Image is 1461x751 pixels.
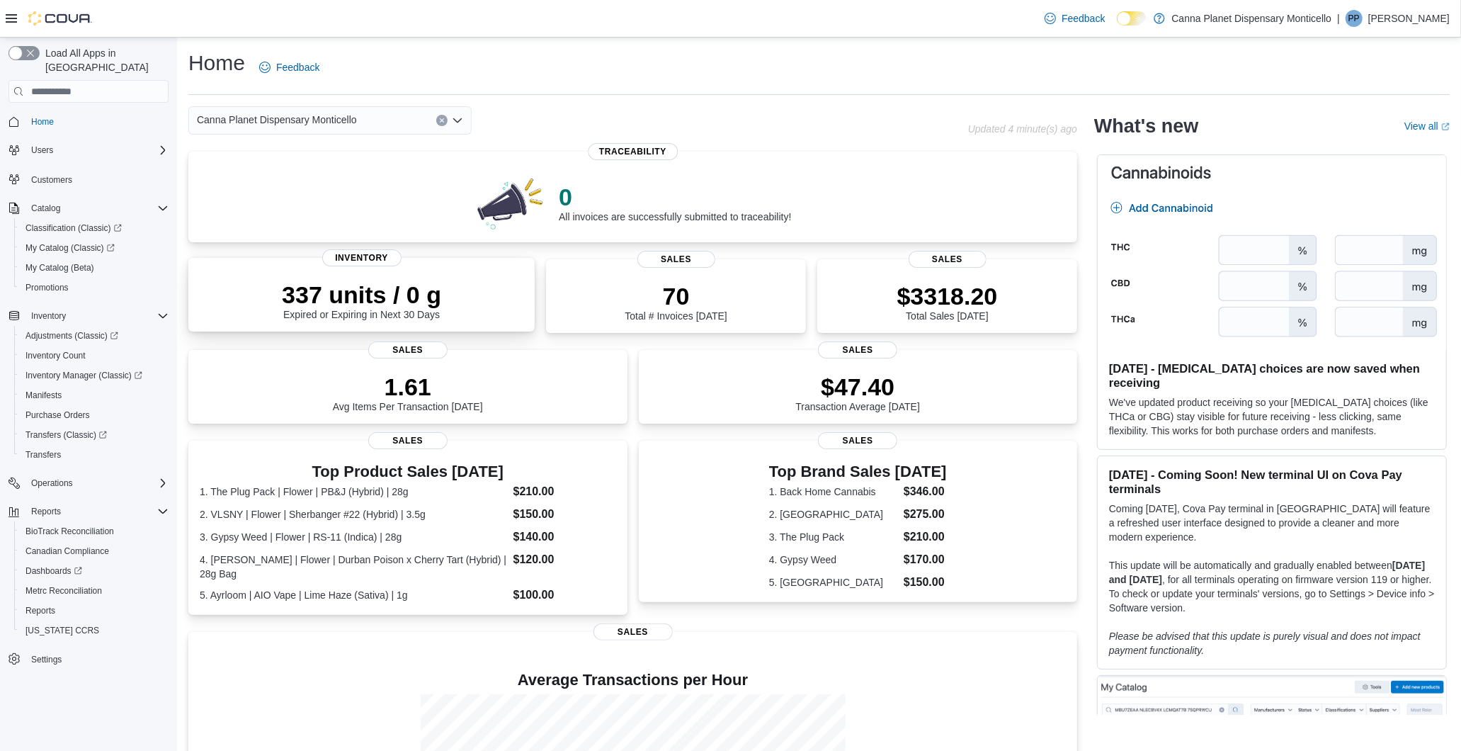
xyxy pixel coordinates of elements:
[14,385,174,405] button: Manifests
[20,407,96,424] a: Purchase Orders
[474,174,547,231] img: 0
[559,183,791,222] div: All invoices are successfully submitted to traceability!
[14,621,174,640] button: [US_STATE] CCRS
[25,585,102,597] span: Metrc Reconciliation
[25,526,114,537] span: BioTrack Reconciliation
[20,602,61,619] a: Reports
[20,582,169,599] span: Metrc Reconciliation
[25,390,62,401] span: Manifests
[20,259,100,276] a: My Catalog (Beta)
[14,425,174,445] a: Transfers (Classic)
[25,475,79,492] button: Operations
[20,220,169,237] span: Classification (Classic)
[20,220,127,237] a: Classification (Classic)
[200,553,508,581] dt: 4. [PERSON_NAME] | Flower | Durban Poison x Cherry Tart (Hybrid) | 28g Bag
[25,200,66,217] button: Catalog
[3,502,174,521] button: Reports
[14,521,174,541] button: BioTrack Reconciliation
[200,463,616,480] h3: Top Product Sales [DATE]
[40,46,169,74] span: Load All Apps in [GEOGRAPHIC_DATA]
[20,387,169,404] span: Manifests
[769,463,947,480] h3: Top Brand Sales [DATE]
[20,446,169,463] span: Transfers
[31,478,73,489] span: Operations
[14,346,174,366] button: Inventory Count
[20,367,169,384] span: Inventory Manager (Classic)
[769,553,898,567] dt: 4. Gypsy Weed
[20,427,169,444] span: Transfers (Classic)
[25,503,67,520] button: Reports
[254,53,325,81] a: Feedback
[276,60,319,74] span: Feedback
[20,563,169,580] span: Dashboards
[20,387,67,404] a: Manifests
[3,198,174,218] button: Catalog
[25,262,94,273] span: My Catalog (Beta)
[904,529,947,546] dd: $210.00
[14,541,174,561] button: Canadian Compliance
[200,588,508,602] dt: 5. Ayrloom | AIO Vape | Lime Haze (Sativa) | 1g
[31,116,54,128] span: Home
[25,330,118,341] span: Adjustments (Classic)
[14,238,174,258] a: My Catalog (Classic)
[25,410,90,421] span: Purchase Orders
[31,506,61,517] span: Reports
[14,218,174,238] a: Classification (Classic)
[1109,631,1421,656] em: Please be advised that this update is purely visual and does not impact payment functionality.
[25,350,86,361] span: Inventory Count
[904,506,947,523] dd: $275.00
[14,581,174,601] button: Metrc Reconciliation
[3,111,174,132] button: Home
[3,649,174,670] button: Settings
[20,327,169,344] span: Adjustments (Classic)
[3,140,174,160] button: Users
[282,281,441,309] p: 337 units / 0 g
[8,106,169,706] nav: Complex example
[14,561,174,581] a: Dashboards
[436,115,448,126] button: Clear input
[909,251,987,268] span: Sales
[1337,10,1340,27] p: |
[769,575,898,589] dt: 5. [GEOGRAPHIC_DATA]
[20,582,108,599] a: Metrc Reconciliation
[200,672,1066,689] h4: Average Transactions per Hour
[20,239,120,256] a: My Catalog (Classic)
[20,622,169,639] span: Washington CCRS
[25,307,72,324] button: Inventory
[818,341,897,358] span: Sales
[14,445,174,465] button: Transfers
[368,341,448,358] span: Sales
[20,347,169,364] span: Inventory Count
[25,170,169,188] span: Customers
[625,282,727,322] div: Total # Invoices [DATE]
[25,625,99,636] span: [US_STATE] CCRS
[25,171,78,188] a: Customers
[1172,10,1332,27] p: Canna Planet Dispensary Monticello
[25,142,169,159] span: Users
[282,281,441,320] div: Expired or Expiring in Next 30 Days
[25,565,82,577] span: Dashboards
[25,113,59,130] a: Home
[20,523,120,540] a: BioTrack Reconciliation
[20,602,169,619] span: Reports
[897,282,998,310] p: $3318.20
[1346,10,1363,27] div: Parth Patel
[25,282,69,293] span: Promotions
[1094,115,1198,137] h2: What's new
[20,523,169,540] span: BioTrack Reconciliation
[25,605,55,616] span: Reports
[513,551,616,568] dd: $120.00
[1441,123,1450,131] svg: External link
[25,222,122,234] span: Classification (Classic)
[1117,11,1147,26] input: Dark Mode
[20,367,148,384] a: Inventory Manager (Classic)
[897,282,998,322] div: Total Sales [DATE]
[20,239,169,256] span: My Catalog (Classic)
[28,11,92,26] img: Cova
[1062,11,1105,26] span: Feedback
[1109,558,1435,615] p: This update will be automatically and gradually enabled between , for all terminals operating on ...
[31,310,66,322] span: Inventory
[25,449,61,461] span: Transfers
[20,407,169,424] span: Purchase Orders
